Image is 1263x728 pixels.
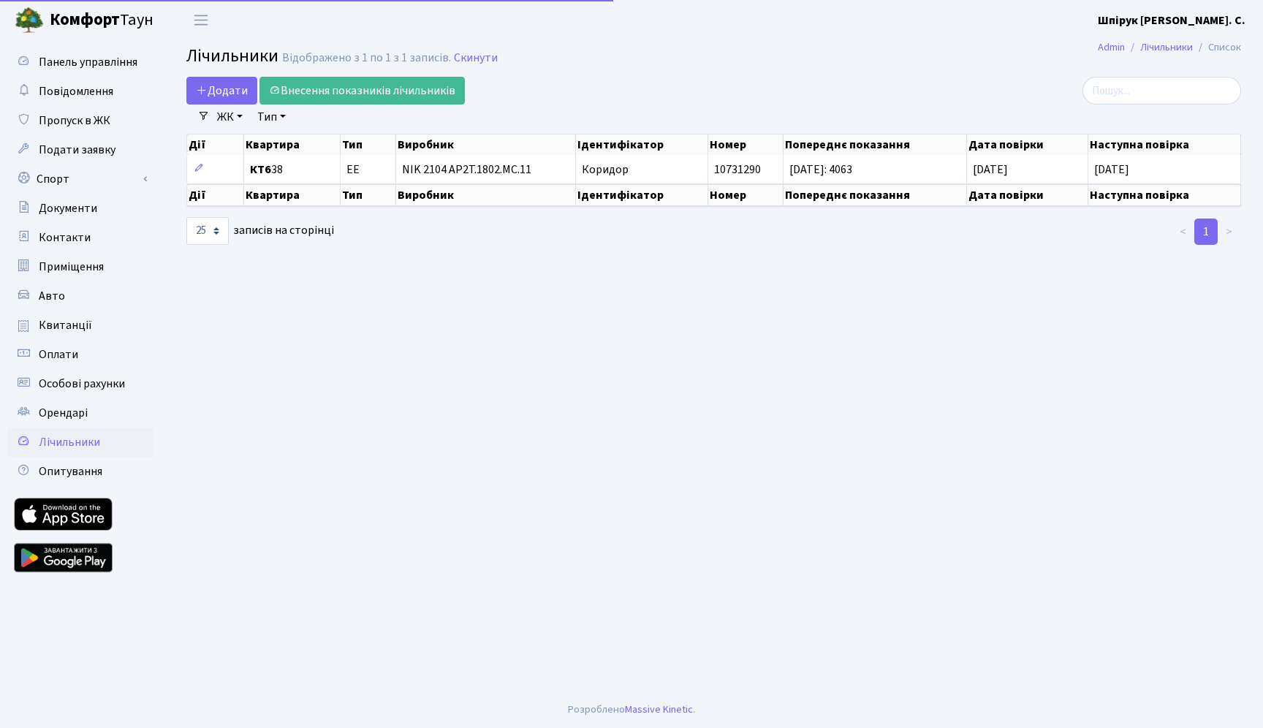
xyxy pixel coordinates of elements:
[402,164,569,175] span: NIK 2104 AP2T.1802.МС.11
[39,83,113,99] span: Повідомлення
[250,162,271,178] b: КТ6
[7,369,153,398] a: Особові рахунки
[250,164,334,175] span: 38
[789,162,852,178] span: [DATE]: 4063
[784,184,966,206] th: Попереднє показання
[39,434,100,450] span: Лічильники
[967,184,1088,206] th: Дата повірки
[1098,12,1245,29] a: Шпірук [PERSON_NAME]. С.
[15,6,44,35] img: logo.png
[186,77,257,105] a: Додати
[582,162,629,178] span: Коридор
[7,48,153,77] a: Панель управління
[7,311,153,340] a: Квитанції
[7,457,153,486] a: Опитування
[973,162,1008,178] span: [DATE]
[244,134,341,155] th: Квартира
[576,134,708,155] th: Ідентифікатор
[625,702,693,717] a: Massive Kinetic
[708,184,784,206] th: Номер
[7,135,153,164] a: Подати заявку
[967,134,1088,155] th: Дата повірки
[186,43,278,69] span: Лічильники
[7,223,153,252] a: Контакти
[341,184,396,206] th: Тип
[1088,134,1241,155] th: Наступна повірка
[244,184,341,206] th: Квартира
[1194,219,1218,245] a: 1
[1088,184,1241,206] th: Наступна повірка
[282,51,451,65] div: Відображено з 1 по 1 з 1 записів.
[186,217,334,245] label: записів на сторінці
[714,162,761,178] span: 10731290
[7,77,153,106] a: Повідомлення
[187,184,244,206] th: Дії
[568,702,695,718] div: Розроблено .
[7,252,153,281] a: Приміщення
[39,288,65,304] span: Авто
[7,340,153,369] a: Оплати
[39,200,97,216] span: Документи
[211,105,249,129] a: ЖК
[39,376,125,392] span: Особові рахунки
[7,194,153,223] a: Документи
[39,463,102,479] span: Опитування
[39,230,91,246] span: Контакти
[576,184,708,206] th: Ідентифікатор
[186,217,229,245] select: записів на сторінці
[251,105,292,129] a: Тип
[39,405,88,421] span: Орендарі
[39,113,110,129] span: Пропуск в ЖК
[7,106,153,135] a: Пропуск в ЖК
[784,134,966,155] th: Попереднє показання
[50,8,153,33] span: Таун
[196,83,248,99] span: Додати
[346,164,360,175] span: ЕЕ
[454,51,498,65] a: Скинути
[39,142,115,158] span: Подати заявку
[396,134,575,155] th: Виробник
[39,317,92,333] span: Квитанції
[7,428,153,457] a: Лічильники
[1098,12,1245,29] b: Шпірук [PERSON_NAME]. С.
[1076,32,1263,63] nav: breadcrumb
[39,259,104,275] span: Приміщення
[39,346,78,363] span: Оплати
[7,164,153,194] a: Спорт
[50,8,120,31] b: Комфорт
[39,54,137,70] span: Панель управління
[7,281,153,311] a: Авто
[708,134,784,155] th: Номер
[341,134,396,155] th: Тип
[187,134,244,155] th: Дії
[7,398,153,428] a: Орендарі
[1082,77,1241,105] input: Пошук...
[1094,162,1129,178] span: [DATE]
[183,8,219,32] button: Переключити навігацію
[1193,39,1241,56] li: Список
[1140,39,1193,55] a: Лічильники
[1098,39,1125,55] a: Admin
[396,184,575,206] th: Виробник
[259,77,465,105] a: Внесення показників лічильників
